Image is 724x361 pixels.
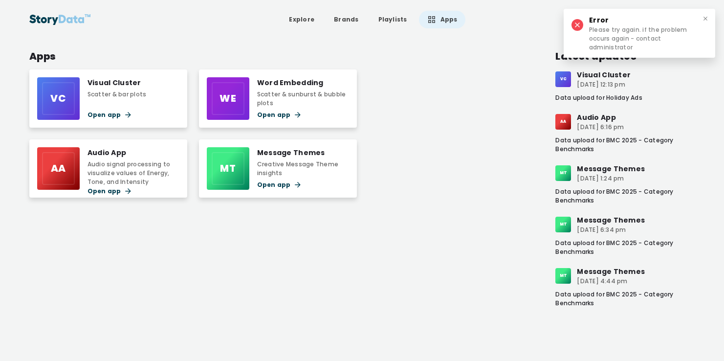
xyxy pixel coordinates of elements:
[29,49,523,64] div: Apps
[577,163,645,174] div: Message Themes
[555,49,695,64] div: Latest updates
[326,11,366,28] a: Brands
[257,160,349,178] div: Creative Message Theme insights
[29,11,91,28] img: StoryData Logo
[257,77,349,88] div: Word Embedding
[577,226,645,234] div: [DATE] 6:34 pm
[88,147,179,158] div: Audio App
[577,112,624,123] div: Audio App
[555,268,571,284] div: MT
[281,11,322,28] a: Explore
[371,11,415,28] a: Playlists
[88,77,147,88] div: Visual Cluster
[589,15,702,25] div: Error
[577,80,631,89] div: [DATE] 12:13 pm
[555,71,571,87] div: VC
[555,239,695,256] div: Data upload for BMC 2025 - Category Benchmarks
[577,174,645,183] div: [DATE] 1:24 pm
[257,90,349,108] div: Scatter & sunburst & bubble plots
[257,180,349,190] div: Open app
[88,186,179,196] div: Open app
[88,90,147,99] div: Scatter & bar plots
[212,152,244,185] div: MT
[577,69,631,80] div: Visual Cluster
[212,82,244,115] div: WE
[257,110,349,120] div: Open app
[555,114,571,130] div: AA
[88,110,147,120] div: Open app
[555,93,695,102] div: Data upload for Holiday Ads
[555,217,571,232] div: MT
[577,277,645,286] div: [DATE] 4:44 pm
[589,25,702,52] div: Please try again. if the problem occurs again - contact administrator
[42,152,75,185] div: AA
[577,215,645,226] div: Message Themes
[88,160,179,186] div: Audio signal processing to visualize values of Energy, Tone, and Intensity
[577,123,624,132] div: [DATE] 6:16 pm
[555,136,695,154] div: Data upload for BMC 2025 - Category Benchmarks
[419,11,465,28] a: Apps
[577,266,645,277] div: Message Themes
[555,165,571,181] div: MT
[257,147,349,158] div: Message Themes
[555,187,695,205] div: Data upload for BMC 2025 - Category Benchmarks
[555,290,695,308] div: Data upload for BMC 2025 - Category Benchmarks
[42,82,75,115] div: VC
[702,15,709,23] svg: close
